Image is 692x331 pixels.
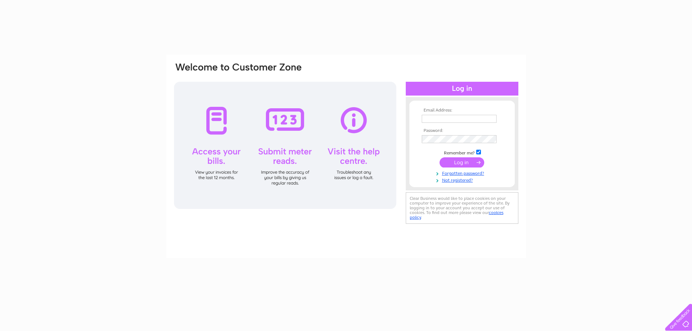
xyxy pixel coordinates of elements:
a: cookies policy [410,210,503,220]
a: Not registered? [422,176,504,183]
a: Forgotten password? [422,169,504,176]
td: Remember me? [420,149,504,156]
div: Clear Business would like to place cookies on your computer to improve your experience of the sit... [406,192,518,224]
input: Submit [440,157,484,167]
th: Email Address: [420,108,504,113]
th: Password: [420,128,504,133]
